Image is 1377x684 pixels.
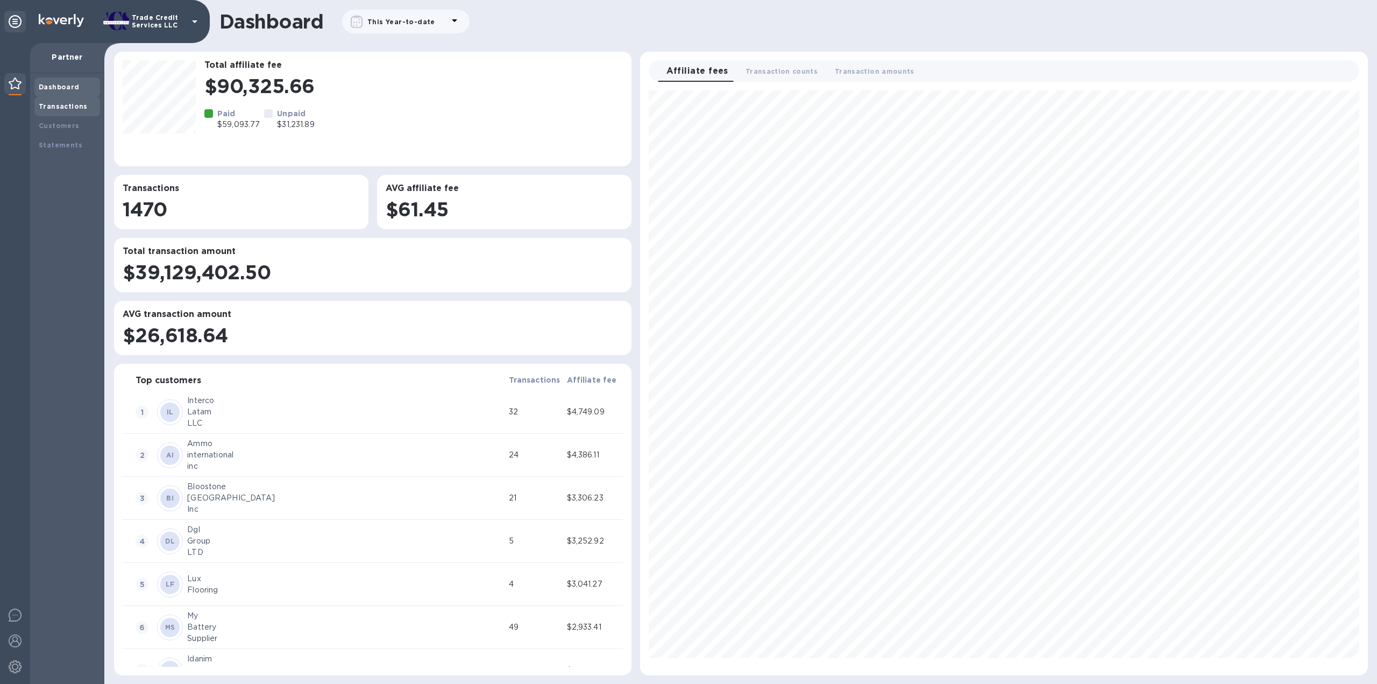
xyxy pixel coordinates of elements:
[187,665,504,676] div: Food
[166,494,174,502] b: BI
[746,66,818,77] span: Transaction counts
[567,622,621,633] div: $2,933.41
[187,481,504,492] div: Bloostone
[509,376,560,384] b: Transactions
[136,449,148,462] span: 2
[567,406,621,418] div: $4,749.09
[9,77,22,89] img: Partner
[39,14,84,27] img: Logo
[386,198,623,221] h1: $61.45
[136,664,148,677] span: 7
[39,83,80,91] b: Dashboard
[123,261,623,284] h1: $39,129,402.50
[167,408,174,416] b: IL
[367,18,435,26] b: This Year-to-date
[187,438,504,449] div: Ammo
[136,578,148,591] span: 5
[509,373,560,386] span: Transactions
[187,653,504,665] div: Idanim
[187,449,504,461] div: international
[567,492,621,504] div: $3,306.23
[165,623,175,631] b: MS
[166,451,174,459] b: AI
[123,184,360,194] h3: Transactions
[567,579,621,590] div: $3,041.27
[39,52,96,62] p: Partner
[136,406,148,419] span: 1
[187,547,504,558] div: LTD
[187,492,504,504] div: [GEOGRAPHIC_DATA]
[123,309,623,320] h3: AVG transaction amount
[187,573,504,584] div: Lux
[567,373,617,386] span: Affiliate fee
[187,535,504,547] div: Group
[136,492,148,505] span: 3
[187,461,504,472] div: inc
[567,449,621,461] div: $4,386.11
[509,665,563,676] div: 45
[123,198,360,221] h1: 1470
[509,406,563,418] div: 32
[123,324,623,347] h1: $26,618.64
[123,246,623,257] h3: Total transaction amount
[187,418,504,429] div: LLC
[509,535,563,547] div: 5
[187,584,504,596] div: Flooring
[509,449,563,461] div: 24
[39,122,80,130] b: Customers
[567,535,621,547] div: $3,252.92
[217,119,260,130] p: $59,093.77
[204,60,623,70] h3: Total affiliate fee
[187,524,504,535] div: Dgl
[4,11,26,32] div: Unpin categories
[509,579,563,590] div: 4
[136,376,201,386] h3: Top customers
[136,535,148,548] span: 4
[136,621,148,634] span: 6
[567,376,617,384] b: Affiliate fee
[509,492,563,504] div: 21
[187,610,504,622] div: My
[39,102,88,110] b: Transactions
[277,119,314,130] p: $31,231.89
[567,665,621,676] div: $2,910.12
[277,108,314,119] p: Unpaid
[168,666,173,674] b: II
[666,64,728,79] span: Affiliate fees
[187,504,504,515] div: Inc
[187,633,504,644] div: Supplier
[187,622,504,633] div: Battery
[509,622,563,633] div: 49
[187,395,504,406] div: Interco
[219,10,323,33] h1: Dashboard
[39,141,82,149] b: Statements
[166,580,175,588] b: LF
[187,406,504,418] div: Latam
[132,14,186,29] p: Trade Credit Services LLC
[217,108,260,119] p: Paid
[204,75,623,97] h1: $90,325.66
[386,184,623,194] h3: AVG affiliate fee
[165,537,175,545] b: DL
[835,66,914,77] span: Transaction amounts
